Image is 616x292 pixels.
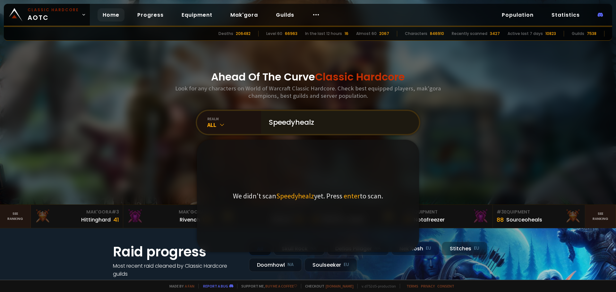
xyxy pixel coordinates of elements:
a: See all progress [113,278,155,286]
small: EU [344,262,349,268]
h4: Most recent raid cleaned by Classic Hardcore guilds [113,262,241,278]
div: 2067 [379,31,389,37]
span: v. d752d5 - production [357,284,396,288]
a: Equipment [176,8,218,21]
div: 206482 [236,31,251,37]
span: Checkout [301,284,354,288]
div: Level 60 [266,31,282,37]
div: 3427 [490,31,500,37]
span: Made by [166,284,194,288]
div: Soulseeker [304,258,357,272]
div: 88 [497,215,504,224]
a: Buy me a coffee [265,284,297,288]
div: Doomhowl [249,258,302,272]
h3: Look for any characters on World of Warcraft Classic Hardcore. Check best equipped players, mak'g... [173,85,443,99]
a: Privacy [421,284,435,288]
a: #2Equipment88Notafreezer [400,205,493,228]
a: Consent [437,284,454,288]
div: 846910 [430,31,444,37]
div: Stitches [442,242,487,255]
p: We didn't scan yet. Press to scan. [233,191,383,200]
h1: Raid progress [113,242,241,262]
div: Nek'Rosh [391,242,439,255]
div: Rivench [180,216,200,224]
small: NA [287,262,294,268]
h1: Ahead Of The Curve [211,69,405,85]
small: EU [474,245,479,252]
div: Active last 7 days [508,31,543,37]
div: Deaths [218,31,233,37]
div: In the last 12 hours [305,31,342,37]
span: # 3 [112,209,119,215]
span: enter [344,191,360,200]
div: 16 [345,31,348,37]
div: All [207,121,261,129]
div: 7538 [587,31,596,37]
a: Mak'Gora#2Rivench100 [123,205,216,228]
a: Seeranking [585,205,616,228]
div: Equipment [497,209,581,215]
span: Speedyhealz [276,191,314,200]
a: Classic HardcoreAOTC [4,4,90,26]
div: Mak'Gora [127,209,211,215]
a: Terms [406,284,418,288]
div: Recently scanned [452,31,487,37]
a: Population [497,8,539,21]
div: realm [207,116,261,121]
span: # 3 [497,209,504,215]
a: Mak'Gora#3Hittinghard41 [31,205,123,228]
div: Notafreezer [414,216,445,224]
input: Search a character... [265,111,411,134]
a: Home [98,8,124,21]
span: Support me, [237,284,297,288]
a: Progress [132,8,169,21]
div: Equipment [404,209,489,215]
div: Characters [405,31,427,37]
a: Mak'gora [225,8,263,21]
a: Statistics [546,8,585,21]
span: AOTC [28,7,79,22]
a: a fan [185,284,194,288]
div: 10823 [545,31,556,37]
div: Almost 60 [356,31,377,37]
a: #3Equipment88Sourceoheals [493,205,585,228]
a: Guilds [271,8,299,21]
span: Classic Hardcore [315,70,405,84]
a: [DOMAIN_NAME] [326,284,354,288]
div: 66963 [285,31,297,37]
div: 41 [113,215,119,224]
a: Report a bug [203,284,228,288]
div: Guilds [572,31,584,37]
div: Sourceoheals [506,216,542,224]
small: Classic Hardcore [28,7,79,13]
div: Mak'Gora [35,209,119,215]
div: Hittinghard [81,216,111,224]
small: EU [426,245,431,252]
